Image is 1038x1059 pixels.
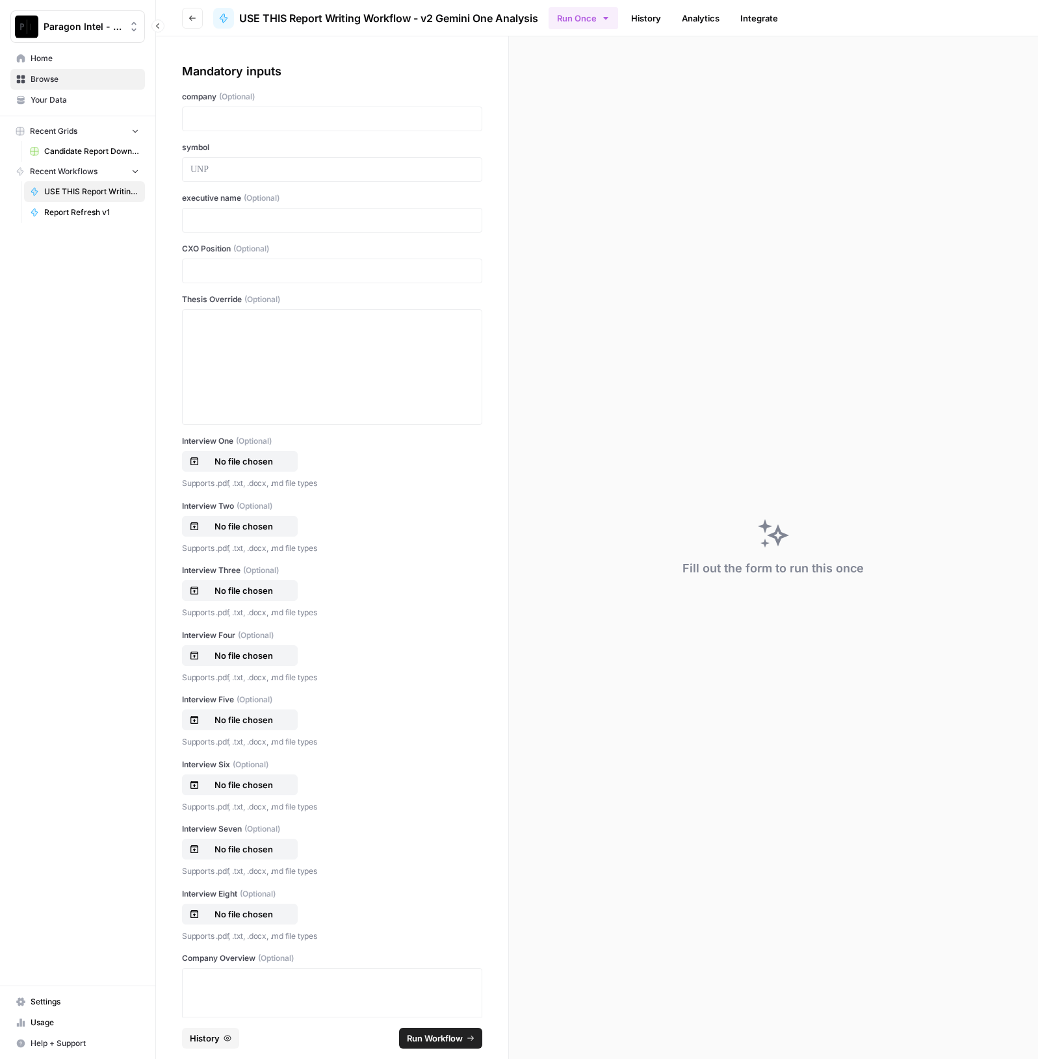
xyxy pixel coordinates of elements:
[182,294,482,305] label: Thesis Override
[182,565,482,576] label: Interview Three
[182,671,482,684] p: Supports .pdf, .txt, .docx, .md file types
[44,20,122,33] span: Paragon Intel - Bill / Ty / [PERSON_NAME] R&D
[10,121,145,141] button: Recent Grids
[182,542,482,555] p: Supports .pdf, .txt, .docx, .md file types
[239,10,538,26] span: USE THIS Report Writing Workflow - v2 Gemini One Analysis
[244,823,280,835] span: (Optional)
[237,500,272,512] span: (Optional)
[202,649,285,662] p: No file chosen
[30,166,97,177] span: Recent Workflows
[202,455,285,468] p: No file chosen
[182,477,482,490] p: Supports .pdf, .txt, .docx, .md file types
[44,146,139,157] span: Candidate Report Download Sheet
[182,243,482,255] label: CXO Position
[202,908,285,921] p: No file chosen
[15,15,38,38] img: Paragon Intel - Bill / Ty / Colby R&D Logo
[182,516,298,537] button: No file chosen
[236,435,272,447] span: (Optional)
[213,8,538,29] a: USE THIS Report Writing Workflow - v2 Gemini One Analysis
[240,888,276,900] span: (Optional)
[202,520,285,533] p: No file chosen
[10,162,145,181] button: Recent Workflows
[202,843,285,856] p: No file chosen
[623,8,669,29] a: History
[10,69,145,90] a: Browse
[182,500,482,512] label: Interview Two
[549,7,618,29] button: Run Once
[407,1032,463,1045] span: Run Workflow
[44,186,139,198] span: USE THIS Report Writing Workflow - v2 Gemini One Analysis
[182,952,482,964] label: Company Overview
[10,90,145,110] a: Your Data
[182,774,298,795] button: No file chosen
[31,1038,139,1049] span: Help + Support
[182,606,482,619] p: Supports .pdf, .txt, .docx, .md file types
[399,1028,482,1049] button: Run Workflow
[44,207,139,218] span: Report Refresh v1
[182,62,482,81] div: Mandatory inputs
[182,800,482,813] p: Supports .pdf, .txt, .docx, .md file types
[182,1028,239,1049] button: History
[31,94,139,106] span: Your Data
[202,778,285,791] p: No file chosen
[24,181,145,202] a: USE THIS Report Writing Workflow - v2 Gemini One Analysis
[182,759,482,771] label: Interview Six
[182,930,482,943] p: Supports .pdf, .txt, .docx, .md file types
[182,888,482,900] label: Interview Eight
[31,1017,139,1028] span: Usage
[182,630,482,641] label: Interview Four
[733,8,786,29] a: Integrate
[10,48,145,69] a: Home
[31,53,139,64] span: Home
[237,694,272,706] span: (Optional)
[219,91,255,103] span: (Optional)
[10,1012,145,1033] a: Usage
[182,735,482,748] p: Supports .pdf, .txt, .docx, .md file types
[30,125,77,137] span: Recent Grids
[182,865,482,878] p: Supports .pdf, .txt, .docx, .md file types
[190,1032,220,1045] span: History
[182,435,482,447] label: Interview One
[31,996,139,1008] span: Settings
[182,694,482,706] label: Interview Five
[10,991,145,1012] a: Settings
[182,709,298,730] button: No file chosen
[244,192,279,204] span: (Optional)
[682,559,864,578] div: Fill out the form to run this once
[182,823,482,835] label: Interview Seven
[31,73,139,85] span: Browse
[202,584,285,597] p: No file chosen
[233,243,269,255] span: (Optional)
[182,142,482,153] label: symbol
[182,839,298,860] button: No file chosen
[10,1033,145,1054] button: Help + Support
[243,565,279,576] span: (Optional)
[258,952,294,964] span: (Optional)
[182,451,298,472] button: No file chosen
[233,759,268,771] span: (Optional)
[244,294,280,305] span: (Optional)
[674,8,727,29] a: Analytics
[24,202,145,223] a: Report Refresh v1
[202,713,285,726] p: No file chosen
[182,580,298,601] button: No file chosen
[182,645,298,666] button: No file chosen
[182,192,482,204] label: executive name
[182,904,298,925] button: No file chosen
[182,91,482,103] label: company
[10,10,145,43] button: Workspace: Paragon Intel - Bill / Ty / Colby R&D
[238,630,274,641] span: (Optional)
[24,141,145,162] a: Candidate Report Download Sheet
